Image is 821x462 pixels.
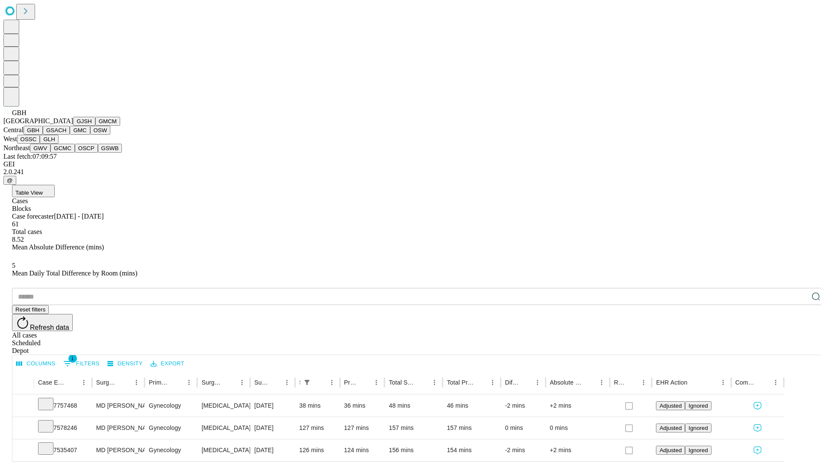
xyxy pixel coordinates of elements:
div: 157 mins [389,417,438,439]
button: Density [105,357,145,370]
button: Ignored [685,401,711,410]
span: 1 [68,354,77,363]
button: GMC [70,126,90,135]
div: 48 mins [389,395,438,417]
button: Sort [475,376,487,388]
div: EHR Action [656,379,687,386]
button: Menu [596,376,608,388]
span: Last fetch: 07:09:57 [3,153,57,160]
button: Menu [281,376,293,388]
button: Sort [758,376,770,388]
button: Menu [487,376,499,388]
button: Expand [17,421,30,436]
div: Scheduled In Room Duration [299,379,300,386]
button: Menu [638,376,650,388]
div: Surgeon Name [96,379,118,386]
button: OSCP [75,144,98,153]
span: Mean Daily Total Difference by Room (mins) [12,269,137,277]
button: Expand [17,443,30,458]
div: Surgery Name [201,379,223,386]
span: [GEOGRAPHIC_DATA] [3,117,73,124]
span: 5 [12,262,15,269]
button: Menu [326,376,338,388]
div: 38 mins [299,395,336,417]
span: Ignored [688,447,708,453]
div: Difference [505,379,519,386]
button: Expand [17,399,30,414]
div: Total Scheduled Duration [389,379,416,386]
button: Show filters [61,357,102,370]
button: Sort [584,376,596,388]
div: Resolved in EHR [614,379,625,386]
div: 126 mins [299,439,336,461]
span: Ignored [688,403,708,409]
div: 2.0.241 [3,168,818,176]
button: Table View [12,185,55,197]
div: 7578246 [38,417,88,439]
button: Adjusted [656,423,685,432]
button: Menu [236,376,248,388]
button: GSWB [98,144,122,153]
span: Ignored [688,425,708,431]
button: GLH [40,135,58,144]
div: 124 mins [344,439,381,461]
span: GBH [12,109,27,116]
button: Sort [688,376,700,388]
button: GCMC [50,144,75,153]
button: Menu [183,376,195,388]
button: Select columns [14,357,58,370]
div: Absolute Difference [550,379,583,386]
span: Northeast [3,144,30,151]
div: [DATE] [254,395,291,417]
div: 156 mins [389,439,438,461]
span: 8.52 [12,236,24,243]
button: OSSC [17,135,40,144]
div: Comments [735,379,757,386]
span: Refresh data [30,324,69,331]
div: -2 mins [505,395,541,417]
button: GBH [24,126,43,135]
span: Adjusted [659,403,682,409]
span: Case forecaster [12,213,54,220]
div: 0 mins [550,417,605,439]
div: MD [PERSON_NAME] [PERSON_NAME] Md [96,417,140,439]
div: Surgery Date [254,379,268,386]
div: +2 mins [550,395,605,417]
button: Sort [171,376,183,388]
span: Adjusted [659,447,682,453]
div: 36 mins [344,395,381,417]
div: 7757468 [38,395,88,417]
button: Menu [130,376,142,388]
span: Mean Absolute Difference (mins) [12,243,104,251]
button: Sort [269,376,281,388]
button: Menu [770,376,782,388]
div: +2 mins [550,439,605,461]
span: Total cases [12,228,42,235]
button: GMCM [95,117,120,126]
button: Sort [314,376,326,388]
button: @ [3,176,16,185]
div: GEI [3,160,818,168]
div: [DATE] [254,417,291,439]
button: Sort [416,376,428,388]
button: Sort [66,376,78,388]
button: GJSH [73,117,95,126]
div: 46 mins [447,395,496,417]
div: Gynecology [149,395,193,417]
span: West [3,135,17,142]
button: Sort [520,376,532,388]
div: 0 mins [505,417,541,439]
div: Total Predicted Duration [447,379,474,386]
button: Sort [224,376,236,388]
div: 7535407 [38,439,88,461]
span: Central [3,126,24,133]
button: Ignored [685,423,711,432]
span: Reset filters [15,306,45,313]
div: Gynecology [149,417,193,439]
div: 1 active filter [301,376,313,388]
button: Menu [717,376,729,388]
div: Primary Service [149,379,170,386]
div: Predicted In Room Duration [344,379,358,386]
div: [DATE] [254,439,291,461]
button: Ignored [685,446,711,455]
